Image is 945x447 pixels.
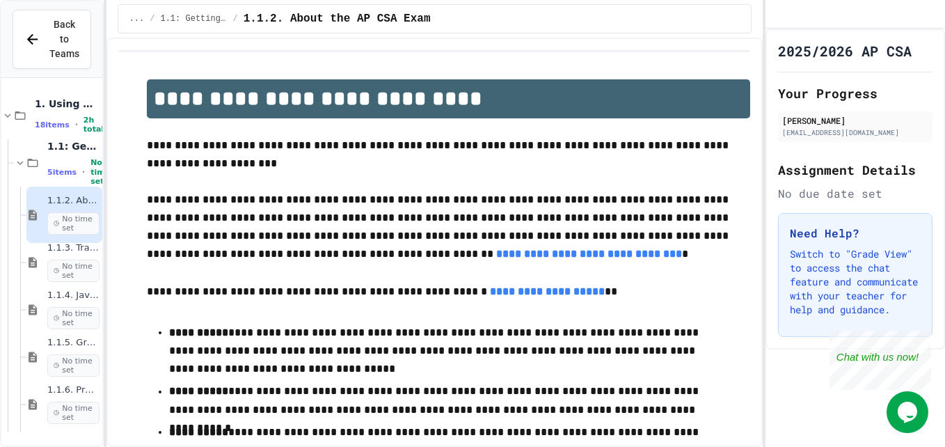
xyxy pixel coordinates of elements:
span: 1.1.5. Growth Mindset and Pair Programming [47,337,100,349]
span: No time set [47,402,100,424]
span: 1.1: Getting Started [160,13,227,24]
span: 1.1.3. Transitioning from AP CSP to AP CSA [47,242,100,254]
span: No time set [47,307,100,329]
h1: 2025/2026 AP CSA [778,41,912,61]
span: 1.1.2. About the AP CSA Exam [47,195,100,207]
span: • [82,166,85,178]
p: Switch to "Grade View" to access the chat feature and communicate with your teacher for help and ... [790,247,921,317]
span: 1. Using Objects and Methods [35,97,100,110]
iframe: chat widget [829,331,931,390]
span: 1.1.2. About the AP CSA Exam [244,10,431,27]
span: No time set [47,260,100,282]
span: Back to Teams [49,17,79,61]
span: ... [129,13,145,24]
span: • [75,119,78,130]
iframe: chat widget [887,391,931,433]
span: 5 items [47,168,77,177]
button: Back to Teams [13,10,91,69]
span: 2h total [84,116,104,134]
span: / [232,13,237,24]
span: 18 items [35,120,70,130]
span: No time set [47,354,100,377]
span: / [150,13,154,24]
h2: Assignment Details [778,160,932,180]
h2: Your Progress [778,84,932,103]
h3: Need Help? [790,225,921,242]
span: 1.1.4. Java Development Environments [47,290,100,301]
div: [EMAIL_ADDRESS][DOMAIN_NAME] [782,127,928,138]
span: No time set [47,212,100,235]
span: No time set [90,158,110,186]
div: No due date set [778,185,932,202]
span: 1.1.6. Pretest for the AP CSA Exam [47,384,100,396]
div: [PERSON_NAME] [782,114,928,127]
span: 1.1: Getting Started [47,140,100,152]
